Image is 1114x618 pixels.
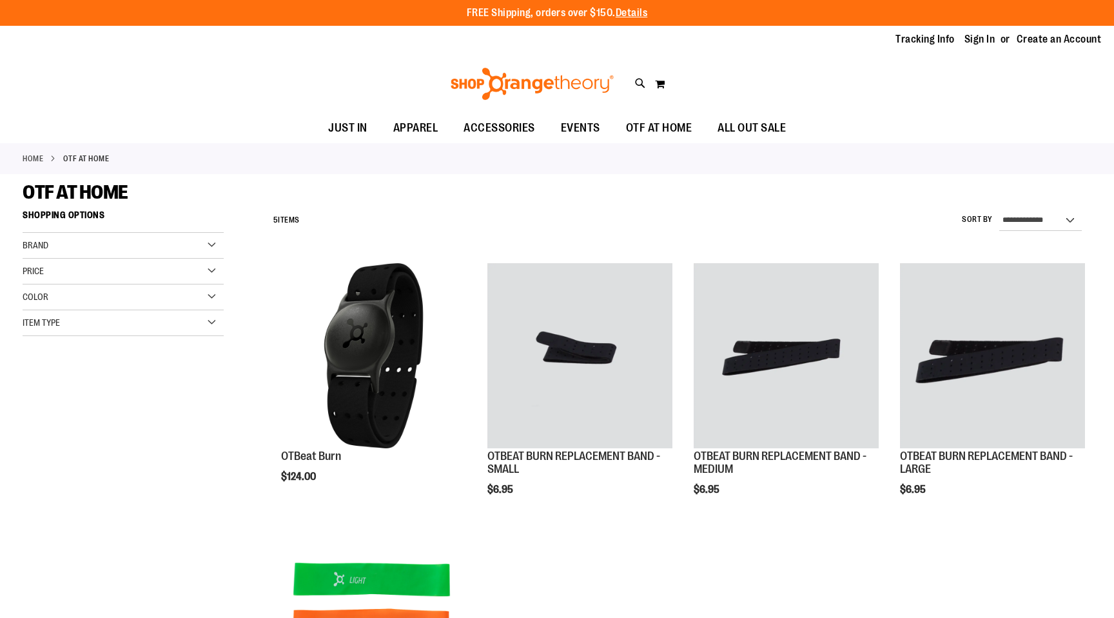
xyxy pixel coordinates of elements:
[328,114,367,143] span: JUST IN
[894,257,1091,528] div: product
[561,114,600,143] span: EVENTS
[393,114,438,143] span: APPAREL
[718,114,786,143] span: ALL OUT SALE
[1017,32,1102,46] a: Create an Account
[281,263,466,448] img: Main view of OTBeat Burn 6.0-C
[281,263,466,450] a: Main view of OTBeat Burn 6.0-C
[616,7,648,19] a: Details
[23,153,43,164] a: Home
[273,210,300,230] h2: Items
[467,6,648,21] p: FREE Shipping, orders over $150.
[23,204,224,233] strong: Shopping Options
[694,484,721,495] span: $6.95
[464,114,535,143] span: ACCESSORIES
[487,484,515,495] span: $6.95
[962,214,993,225] label: Sort By
[895,32,955,46] a: Tracking Info
[487,263,672,450] a: OTBEAT BURN REPLACEMENT BAND - SMALL
[481,257,679,528] div: product
[23,317,60,328] span: Item Type
[900,263,1085,448] img: OTBEAT BURN REPLACEMENT BAND - LARGE
[694,450,866,475] a: OTBEAT BURN REPLACEMENT BAND - MEDIUM
[449,68,616,100] img: Shop Orangetheory
[900,484,928,495] span: $6.95
[900,450,1073,475] a: OTBEAT BURN REPLACEMENT BAND - LARGE
[900,263,1085,450] a: OTBEAT BURN REPLACEMENT BAND - LARGE
[964,32,995,46] a: Sign In
[275,257,473,515] div: product
[273,215,278,224] span: 5
[23,266,44,276] span: Price
[281,450,341,463] a: OTBeat Burn
[626,114,692,143] span: OTF AT HOME
[23,240,48,250] span: Brand
[23,292,48,302] span: Color
[63,153,110,164] strong: OTF AT HOME
[694,263,879,450] a: OTBEAT BURN REPLACEMENT BAND - MEDIUM
[694,263,879,448] img: OTBEAT BURN REPLACEMENT BAND - MEDIUM
[487,450,660,475] a: OTBEAT BURN REPLACEMENT BAND - SMALL
[281,471,318,483] span: $124.00
[687,257,885,528] div: product
[23,181,128,203] span: OTF AT HOME
[487,263,672,448] img: OTBEAT BURN REPLACEMENT BAND - SMALL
